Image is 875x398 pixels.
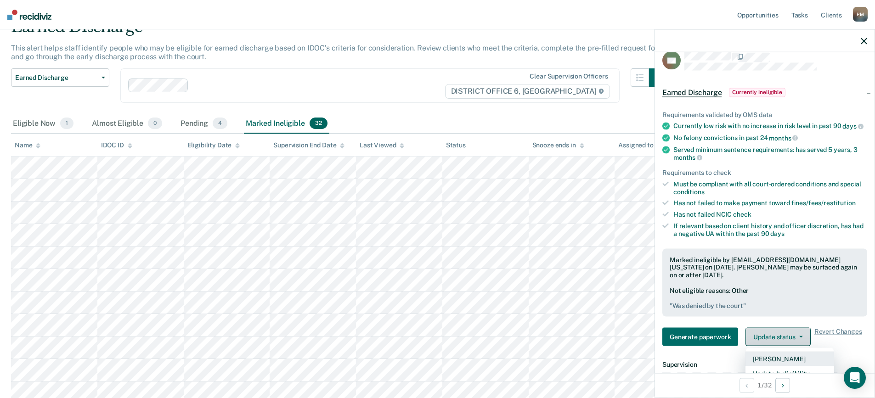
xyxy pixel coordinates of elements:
[445,84,610,99] span: DISTRICT OFFICE 6, [GEOGRAPHIC_DATA]
[662,361,867,369] dt: Supervision
[11,44,666,61] p: This alert helps staff identify people who may be eligible for earned discharge based on IDOC’s c...
[791,199,856,207] span: fines/fees/restitution
[310,118,327,129] span: 32
[673,222,867,237] div: If relevant based on client history and officer discretion, has had a negative UA within the past 90
[662,111,867,118] div: Requirements validated by OMS data
[7,10,51,20] img: Recidiviz
[853,7,868,22] div: P M
[673,134,867,142] div: No felony convictions in past 24
[148,118,162,129] span: 0
[775,378,790,392] button: Next Opportunity
[60,118,73,129] span: 1
[844,367,866,389] div: Open Intercom Messenger
[769,134,798,141] span: months
[655,373,875,397] div: 1 / 32
[673,146,867,161] div: Served minimum sentence requirements: has served 5 years, 3
[670,302,860,309] pre: " Was denied by the court "
[673,211,867,219] div: Has not failed NCIC
[673,122,867,130] div: Currently low risk with no increase in risk level in past 90
[530,73,608,80] div: Clear supervision officers
[729,88,785,97] span: Currently ineligible
[814,328,862,346] span: Revert Changes
[740,378,754,392] button: Previous Opportunity
[662,328,742,346] a: Navigate to form link
[90,114,164,134] div: Almost Eligible
[446,141,466,149] div: Status
[733,211,751,218] span: check
[673,199,867,207] div: Has not failed to make payment toward
[662,88,722,97] span: Earned Discharge
[213,118,227,129] span: 4
[745,328,810,346] button: Update status
[244,114,329,134] div: Marked Ineligible
[745,352,834,366] button: [PERSON_NAME]
[11,17,667,44] div: Earned Discharge
[179,114,229,134] div: Pending
[673,188,705,195] span: conditions
[11,114,75,134] div: Eligible Now
[532,141,584,149] div: Snooze ends in
[360,141,404,149] div: Last Viewed
[15,74,98,82] span: Earned Discharge
[670,256,860,279] div: Marked ineligible by [EMAIL_ADDRESS][DOMAIN_NAME][US_STATE] on [DATE]. [PERSON_NAME] may be surfa...
[670,286,860,309] div: Not eligible reasons: Other
[655,78,875,107] div: Earned DischargeCurrently ineligible
[662,168,867,176] div: Requirements to check
[842,123,863,130] span: days
[15,141,40,149] div: Name
[618,141,661,149] div: Assigned to
[745,366,834,381] button: Update Ineligibility
[187,141,240,149] div: Eligibility Date
[673,154,702,161] span: months
[662,328,738,346] button: Generate paperwork
[101,141,132,149] div: IDOC ID
[273,141,344,149] div: Supervision End Date
[770,230,784,237] span: days
[673,180,867,196] div: Must be compliant with all court-ordered conditions and special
